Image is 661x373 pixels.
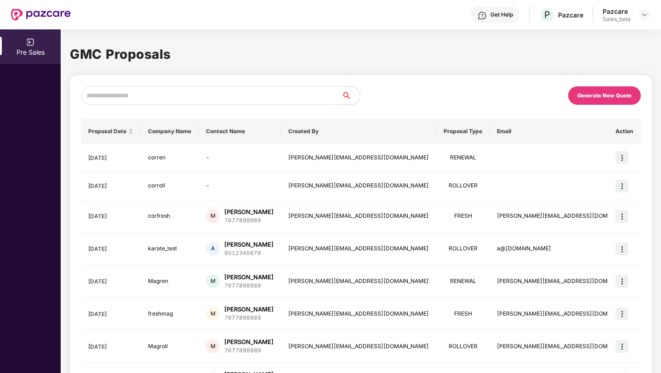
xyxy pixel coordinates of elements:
[341,92,360,99] span: search
[224,282,274,290] div: 7677898989
[224,216,274,225] div: 7677898989
[478,11,487,20] img: svg+xml;base64,PHN2ZyBpZD0iSGVscC0zMngzMiIgeG1sbnM9Imh0dHA6Ly93d3cudzMub3JnLzIwMDAvc3ZnIiB3aWR0aD...
[615,340,628,353] img: icon
[615,151,628,164] img: icon
[88,154,133,162] div: [DATE]
[490,298,645,330] td: [PERSON_NAME][EMAIL_ADDRESS][DOMAIN_NAME]
[444,181,482,190] div: ROLLOVER
[281,172,436,200] td: [PERSON_NAME][EMAIL_ADDRESS][DOMAIN_NAME]
[490,266,645,298] td: [PERSON_NAME][EMAIL_ADDRESS][DOMAIN_NAME]
[281,119,436,144] th: Created By
[206,154,210,161] span: -
[88,182,133,190] div: [DATE]
[141,119,199,144] th: Company Name
[603,7,631,16] div: Pazcare
[88,277,133,285] div: [DATE]
[641,11,648,18] img: svg+xml;base64,PHN2ZyBpZD0iRHJvcGRvd24tMzJ4MzIiIHhtbG5zPSJodHRwOi8vd3d3LnczLm9yZy8yMDAwL3N2ZyIgd2...
[206,242,220,256] div: A
[608,119,641,144] th: Action
[81,119,141,144] th: Proposal Date
[141,172,199,200] td: corroll
[490,119,645,144] th: Email
[615,210,628,223] img: icon
[26,38,35,47] img: svg+xml;base64,PHN2ZyB3aWR0aD0iMjAiIGhlaWdodD0iMjAiIHZpZXdCb3g9IjAgMCAyMCAyMCIgZmlsbD0ibm9uZSIgeG...
[88,128,126,135] span: Proposal Date
[577,92,632,99] div: Generate New Quote
[206,274,220,288] div: M
[444,212,482,220] div: FRESH
[88,343,133,350] div: [DATE]
[11,9,71,21] img: New Pazcare Logo
[88,310,133,318] div: [DATE]
[444,277,482,286] div: RENEWAL
[206,209,220,223] div: M
[603,16,631,23] div: Sales_beta
[281,330,436,363] td: [PERSON_NAME][EMAIL_ADDRESS][DOMAIN_NAME]
[281,298,436,330] td: [PERSON_NAME][EMAIL_ADDRESS][DOMAIN_NAME]
[141,330,199,363] td: Magroll
[206,307,220,321] div: M
[224,305,274,314] div: [PERSON_NAME]
[490,200,645,233] td: [PERSON_NAME][EMAIL_ADDRESS][DOMAIN_NAME]
[141,200,199,233] td: corfresh
[70,44,652,64] h1: GMC Proposals
[615,307,628,320] img: icon
[141,233,199,266] td: karate_test
[341,86,360,105] button: search
[281,266,436,298] td: [PERSON_NAME][EMAIL_ADDRESS][DOMAIN_NAME]
[88,212,133,220] div: [DATE]
[206,339,220,353] div: M
[141,298,199,330] td: freshmag
[281,144,436,172] td: [PERSON_NAME][EMAIL_ADDRESS][DOMAIN_NAME]
[444,342,482,351] div: ROLLOVER
[141,266,199,298] td: Magren
[558,11,583,19] div: Pazcare
[281,233,436,266] td: [PERSON_NAME][EMAIL_ADDRESS][DOMAIN_NAME]
[224,346,274,355] div: 7677898989
[224,208,274,216] div: [PERSON_NAME]
[436,119,490,144] th: Proposal Type
[224,249,274,258] div: 9012345678
[206,182,210,189] span: -
[141,144,199,172] td: corren
[444,244,482,253] div: ROLLOVER
[281,200,436,233] td: [PERSON_NAME][EMAIL_ADDRESS][DOMAIN_NAME]
[490,233,645,266] td: a@[DOMAIN_NAME]
[444,153,482,162] div: RENEWAL
[224,314,274,322] div: 7677898989
[490,330,645,363] td: [PERSON_NAME][EMAIL_ADDRESS][DOMAIN_NAME]
[444,310,482,318] div: FRESH
[224,338,274,346] div: [PERSON_NAME]
[615,275,628,288] img: icon
[490,11,513,18] div: Get Help
[224,240,274,249] div: [PERSON_NAME]
[615,180,628,192] img: icon
[544,9,550,20] span: P
[224,273,274,282] div: [PERSON_NAME]
[615,243,628,255] img: icon
[88,245,133,253] div: [DATE]
[199,119,281,144] th: Contact Name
